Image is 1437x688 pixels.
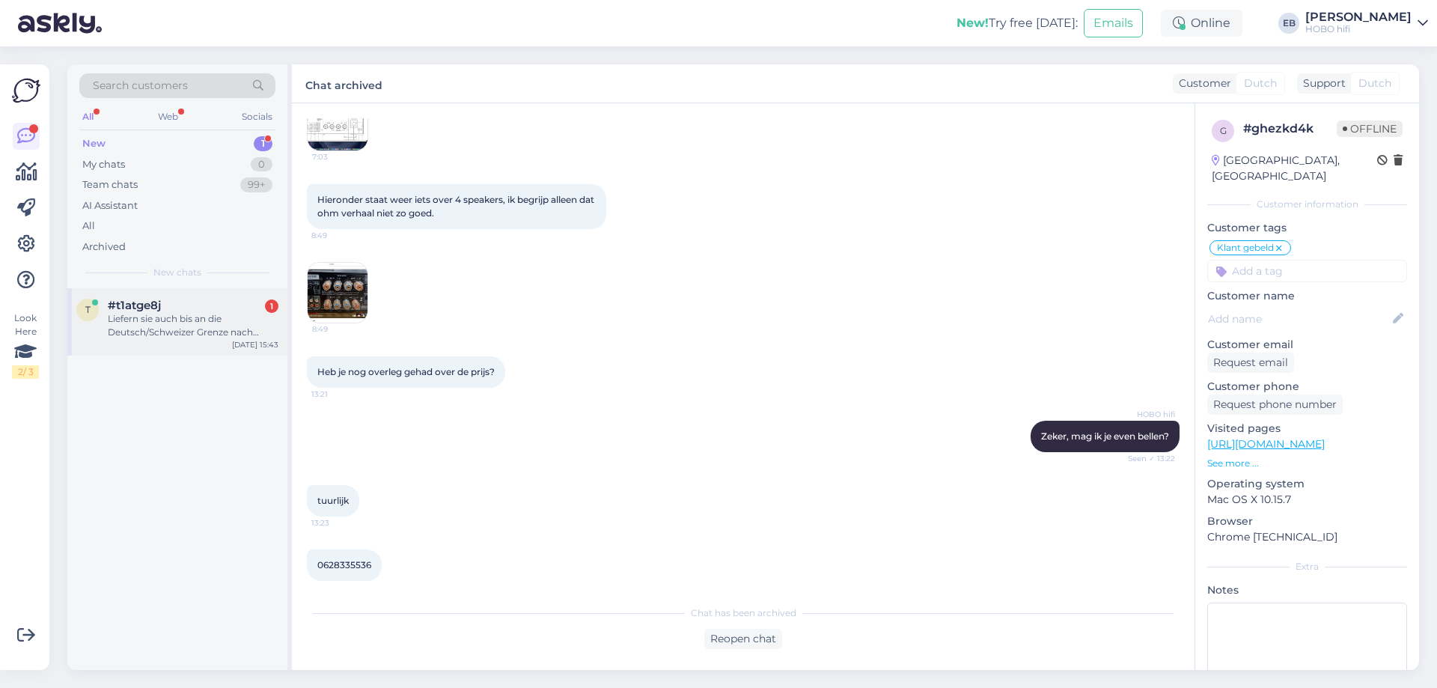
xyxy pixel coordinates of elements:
[317,559,371,570] span: 0628335536
[12,311,39,379] div: Look Here
[1207,437,1325,451] a: [URL][DOMAIN_NAME]
[1207,220,1407,236] p: Customer tags
[265,299,278,313] div: 1
[1207,492,1407,508] p: Mac OS X 10.15.7
[108,299,161,312] span: #t1atge8j
[1207,476,1407,492] p: Operating system
[240,177,272,192] div: 99+
[1207,457,1407,470] p: See more ...
[1305,11,1428,35] a: [PERSON_NAME]HOBO hifi
[1212,153,1377,184] div: [GEOGRAPHIC_DATA], [GEOGRAPHIC_DATA]
[312,323,368,335] span: 8:49
[1119,453,1175,464] span: Seen ✓ 13:22
[79,107,97,127] div: All
[1220,125,1227,136] span: g
[82,198,138,213] div: AI Assistant
[108,312,278,339] div: Liefern sie auch bis an die Deutsch/Schweizer Grenze nach [GEOGRAPHIC_DATA] in [GEOGRAPHIC_DATA]?
[1207,288,1407,304] p: Customer name
[957,14,1078,32] div: Try free [DATE]:
[12,365,39,379] div: 2 / 3
[704,629,782,649] div: Reopen chat
[1207,395,1343,415] div: Request phone number
[1305,23,1412,35] div: HOBO hifi
[1207,529,1407,545] p: Chrome [TECHNICAL_ID]
[1207,421,1407,436] p: Visited pages
[1207,260,1407,282] input: Add a tag
[957,16,989,30] b: New!
[254,136,272,151] div: 1
[1207,514,1407,529] p: Browser
[311,389,367,400] span: 13:21
[308,91,367,150] img: Attachment
[153,266,201,279] span: New chats
[1305,11,1412,23] div: [PERSON_NAME]
[82,177,138,192] div: Team chats
[1207,582,1407,598] p: Notes
[1208,311,1390,327] input: Add name
[85,304,91,315] span: t
[1207,560,1407,573] div: Extra
[1217,243,1274,252] span: Klant gebeld
[232,339,278,350] div: [DATE] 15:43
[1243,120,1337,138] div: # ghezkd4k
[1337,121,1403,137] span: Offline
[12,76,40,105] img: Askly Logo
[1297,76,1346,91] div: Support
[1084,9,1143,37] button: Emails
[1119,409,1175,420] span: HOBO hifi
[312,151,368,162] span: 7:03
[311,517,367,529] span: 13:23
[1161,10,1242,37] div: Online
[1278,13,1299,34] div: EB
[82,157,125,172] div: My chats
[317,495,349,506] span: tuurlijk
[311,582,367,593] span: 13:25
[691,606,796,620] span: Chat has been archived
[305,73,382,94] label: Chat archived
[1207,353,1294,373] div: Request email
[82,240,126,255] div: Archived
[239,107,275,127] div: Socials
[317,194,597,219] span: Hieronder staat weer iets over 4 speakers, ik begrijp alleen dat ohm verhaal niet zo goed.
[1207,337,1407,353] p: Customer email
[251,157,272,172] div: 0
[1358,76,1391,91] span: Dutch
[1207,379,1407,395] p: Customer phone
[1173,76,1231,91] div: Customer
[1244,76,1277,91] span: Dutch
[308,263,367,323] img: Attachment
[1207,198,1407,211] div: Customer information
[93,78,188,94] span: Search customers
[82,136,106,151] div: New
[311,230,367,241] span: 8:49
[317,366,495,377] span: Heb je nog overleg gehad over de prijs?
[155,107,181,127] div: Web
[82,219,95,234] div: All
[1041,430,1169,442] span: Zeker, mag ik je even bellen?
